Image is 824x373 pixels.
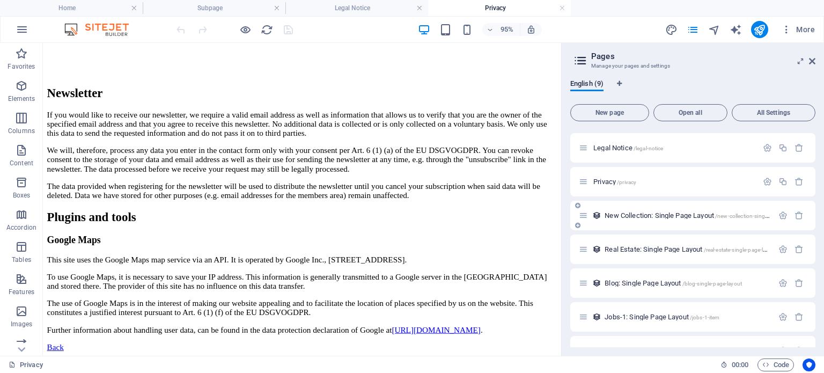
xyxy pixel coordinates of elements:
[778,177,788,186] div: Duplicate
[592,211,601,220] div: This layout is used as a template for all items (e.g. a blog post) of this collection. The conten...
[757,359,794,371] button: Code
[8,127,35,135] p: Columns
[570,79,815,100] div: Language Tabs
[665,24,678,36] i: Design (Ctrl+Alt+Y)
[653,104,727,121] button: Open all
[794,312,804,321] div: Remove
[687,24,699,36] i: Pages (Ctrl+Alt+S)
[591,52,815,61] h2: Pages
[593,144,663,152] span: Legal Notice
[428,2,571,14] h4: Privacy
[12,255,31,264] p: Tables
[732,359,748,371] span: 00 00
[781,24,815,35] span: More
[762,359,789,371] span: Code
[9,359,43,371] a: Click to cancel selection. Double-click to open Pages
[8,94,35,103] p: Elements
[732,104,815,121] button: All Settings
[794,279,804,288] div: Remove
[592,346,601,355] div: This layout is used as a template for all items (e.g. a blog post) of this collection. The conten...
[794,245,804,254] div: Remove
[704,247,777,253] span: /real-estate-single-page-layout
[601,280,773,287] div: Blog: Single Page Layout/blog-single-page-layout
[261,24,273,36] i: Reload page
[605,245,777,253] span: Click to open page
[778,279,788,288] div: Settings
[13,191,31,200] p: Boxes
[778,346,788,355] div: Settings
[730,23,742,36] button: text_generator
[720,359,749,371] h6: Session time
[605,313,719,321] span: Click to open page
[634,145,664,151] span: /legal-notice
[62,23,142,36] img: Editor Logo
[605,279,742,287] span: Click to open page
[601,246,773,253] div: Real Estate: Single Page Layout/real-estate-single-page-layout
[605,211,799,220] span: New Collection: Single Page Layout
[687,23,700,36] button: pages
[763,177,772,186] div: Settings
[658,109,723,116] span: Open all
[570,104,649,121] button: New page
[778,143,788,152] div: Duplicate
[777,21,819,38] button: More
[592,279,601,288] div: This layout is used as a template for all items (e.g. a blog post) of this collection. The conten...
[715,213,799,219] span: /new-collection-single-page-layout
[239,23,252,36] button: Click here to leave preview mode and continue editing
[590,144,757,151] div: Legal Notice/legal-notice
[260,23,273,36] button: reload
[682,281,742,287] span: /blog-single-page-layout
[778,211,788,220] div: Settings
[601,212,773,219] div: New Collection: Single Page Layout/new-collection-single-page-layout
[751,21,768,38] button: publish
[739,361,741,369] span: :
[753,24,766,36] i: Publish
[570,77,604,92] span: English (9)
[526,25,536,34] i: On resize automatically adjust zoom level to fit chosen device.
[690,315,720,320] span: /jobs-1-item
[143,2,285,14] h4: Subpage
[498,23,516,36] h6: 95%
[794,177,804,186] div: Remove
[482,23,520,36] button: 95%
[11,320,33,328] p: Images
[708,23,721,36] button: navigator
[285,2,428,14] h4: Legal Notice
[794,143,804,152] div: Remove
[778,312,788,321] div: Settings
[592,245,601,254] div: This layout is used as a template for all items (e.g. a blog post) of this collection. The conten...
[730,24,742,36] i: AI Writer
[6,223,36,232] p: Accordion
[763,143,772,152] div: Settings
[593,178,636,186] span: Privacy
[9,288,34,296] p: Features
[575,109,644,116] span: New page
[592,312,601,321] div: This layout is used as a template for all items (e.g. a blog post) of this collection. The conten...
[601,313,773,320] div: Jobs-1: Single Page Layout/jobs-1-item
[794,346,804,355] div: Remove
[803,359,815,371] button: Usercentrics
[617,179,636,185] span: /privacy
[10,159,33,167] p: Content
[708,24,720,36] i: Navigator
[590,178,757,185] div: Privacy/privacy
[665,23,678,36] button: design
[737,109,811,116] span: All Settings
[778,245,788,254] div: Settings
[794,211,804,220] div: Remove
[8,62,35,71] p: Favorites
[591,61,794,71] h3: Manage your pages and settings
